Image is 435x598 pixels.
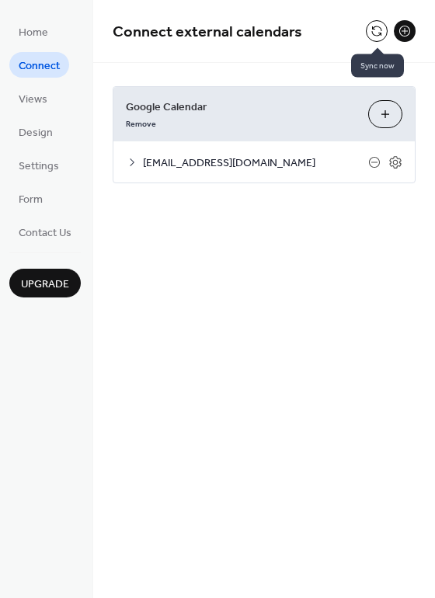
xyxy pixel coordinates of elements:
span: Upgrade [21,276,69,293]
span: Home [19,25,48,41]
span: [EMAIL_ADDRESS][DOMAIN_NAME] [143,155,368,172]
span: Contact Us [19,225,71,242]
span: Sync now [351,54,404,78]
span: Form [19,192,43,208]
a: Views [9,85,57,111]
a: Contact Us [9,219,81,245]
a: Home [9,19,57,44]
span: Connect external calendars [113,17,302,47]
button: Upgrade [9,269,81,297]
span: Google Calendar [126,99,356,116]
a: Design [9,119,62,144]
a: Connect [9,52,69,78]
span: Views [19,92,47,108]
span: Settings [19,158,59,175]
span: Remove [126,119,156,130]
span: Design [19,125,53,141]
a: Form [9,186,52,211]
a: Settings [9,152,68,178]
span: Connect [19,58,60,75]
